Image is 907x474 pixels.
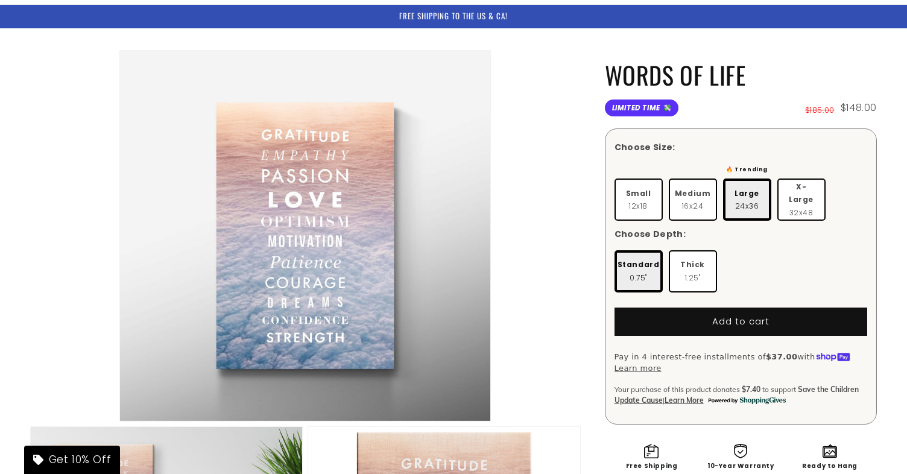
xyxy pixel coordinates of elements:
span: to support [762,384,796,395]
span: Thick [680,258,705,271]
div: Choose Size: [615,141,675,154]
div: Get 10% Off [24,446,120,474]
span: Learn more [665,396,704,405]
span: Update Cause Button [615,396,663,405]
span: FREE SHIPPING TO THE US & CA! [399,10,508,22]
span: Medium [675,187,711,200]
span: | [663,396,665,405]
span: Ready to Hang [802,463,858,469]
span: 10-Year Warranty [707,463,774,469]
span: Standard [618,258,660,271]
label: 0.75" [615,250,663,292]
h1: WORDS OF LIFE [605,59,877,90]
span: Large [735,187,759,200]
label: 32x48 [777,179,826,221]
div: Choose Depth: [615,228,686,241]
span: Small [626,187,651,200]
span: X-Large [785,180,818,206]
span: Free Shipping [626,463,678,469]
div: 🔥 Trending [723,163,771,175]
span: $148.00 [841,100,877,117]
span: Limited Time 💸 [605,100,678,117]
span: Your purchase of this product donates [615,384,740,395]
label: 24x36 [723,179,771,221]
label: 12x18 [615,179,663,221]
span: $185.00 [805,104,835,117]
img: Powered By ShoppingGives [708,397,786,405]
label: 16x24 [669,179,717,221]
button: Add to cart [615,308,867,336]
span: $7.40 [742,384,760,395]
span: Save the Children [798,384,859,395]
div: Announcement [30,5,877,28]
label: 1.25" [669,250,717,292]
